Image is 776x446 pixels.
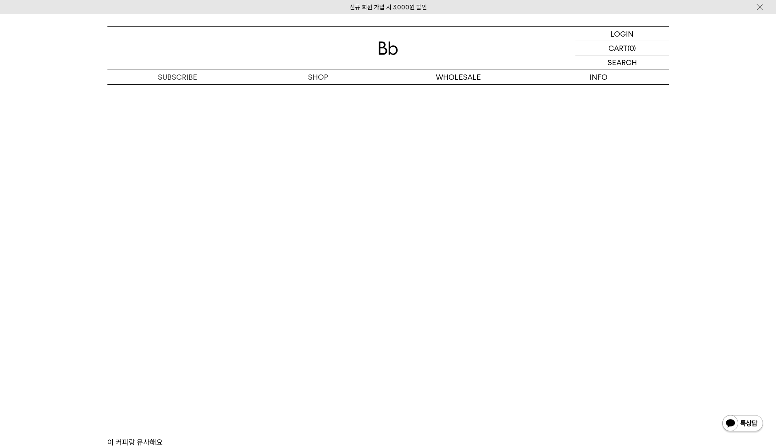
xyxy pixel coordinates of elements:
a: CART (0) [575,41,669,55]
p: CART [608,41,627,55]
a: SUBSCRIBE [107,70,248,84]
p: WHOLESALE [388,70,529,84]
a: 신규 회원 가입 시 3,000원 할인 [350,4,427,11]
a: LOGIN [575,27,669,41]
img: 카카오톡 채널 1:1 채팅 버튼 [721,414,764,434]
p: INFO [529,70,669,84]
p: LOGIN [610,27,634,41]
p: (0) [627,41,636,55]
a: SHOP [248,70,388,84]
img: 로고 [378,42,398,55]
p: SEARCH [608,55,637,70]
